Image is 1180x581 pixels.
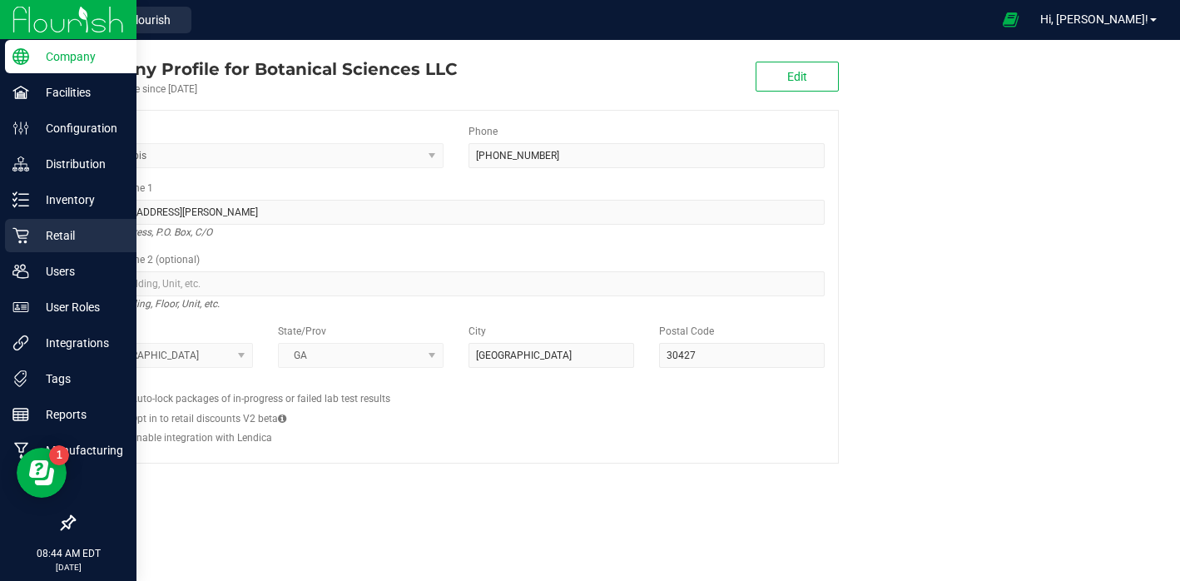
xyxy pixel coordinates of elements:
[1040,12,1148,26] span: Hi, [PERSON_NAME]!
[87,380,825,391] h2: Configs
[49,445,69,465] iframe: Resource center unread badge
[87,222,212,242] i: Street address, P.O. Box, C/O
[29,154,129,174] p: Distribution
[73,82,457,97] div: Account active since [DATE]
[12,48,29,65] inline-svg: Company
[659,324,714,339] label: Postal Code
[659,343,825,368] input: Postal Code
[29,47,129,67] p: Company
[12,370,29,387] inline-svg: Tags
[29,369,129,389] p: Tags
[469,143,825,168] input: (123) 456-7890
[12,335,29,351] inline-svg: Integrations
[469,324,486,339] label: City
[29,82,129,102] p: Facilities
[17,448,67,498] iframe: Resource center
[787,70,807,83] span: Edit
[73,57,457,82] div: Botanical Sciences LLC
[29,440,129,460] p: Manufacturing
[87,294,220,314] i: Suite, Building, Floor, Unit, etc.
[12,84,29,101] inline-svg: Facilities
[12,299,29,315] inline-svg: User Roles
[29,297,129,317] p: User Roles
[12,156,29,172] inline-svg: Distribution
[469,124,498,139] label: Phone
[29,261,129,281] p: Users
[12,191,29,208] inline-svg: Inventory
[131,430,272,445] label: Enable integration with Lendica
[87,252,200,267] label: Address Line 2 (optional)
[29,333,129,353] p: Integrations
[29,226,129,246] p: Retail
[12,442,29,459] inline-svg: Manufacturing
[7,561,129,574] p: [DATE]
[756,62,839,92] button: Edit
[469,343,634,368] input: City
[278,324,326,339] label: State/Prov
[992,3,1029,36] span: Open Ecommerce Menu
[87,271,825,296] input: Suite, Building, Unit, etc.
[12,227,29,244] inline-svg: Retail
[7,546,129,561] p: 08:44 AM EDT
[29,190,129,210] p: Inventory
[29,118,129,138] p: Configuration
[131,391,390,406] label: Auto-lock packages of in-progress or failed lab test results
[12,263,29,280] inline-svg: Users
[131,411,286,426] label: Opt in to retail discounts V2 beta
[12,120,29,137] inline-svg: Configuration
[87,200,825,225] input: Address
[12,406,29,423] inline-svg: Reports
[29,405,129,425] p: Reports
